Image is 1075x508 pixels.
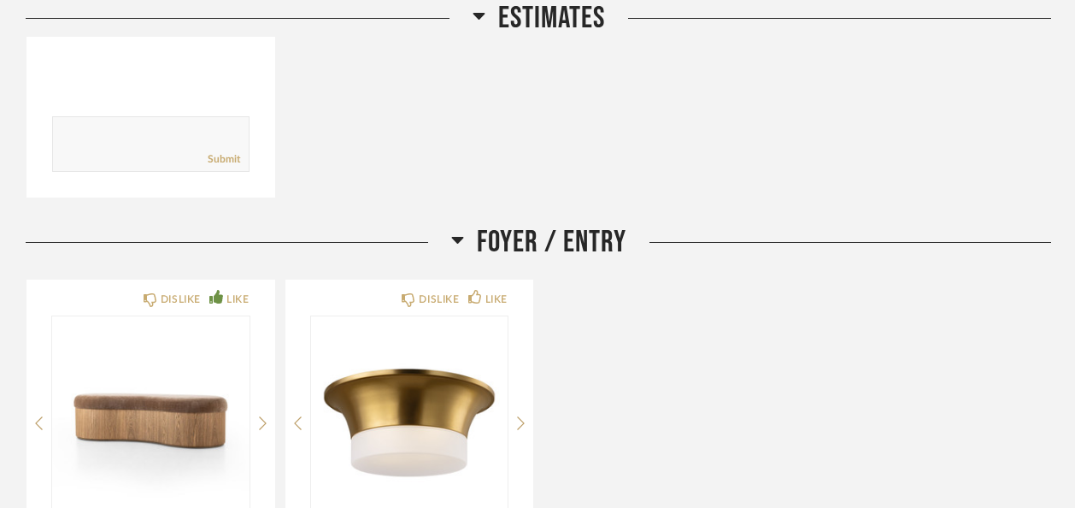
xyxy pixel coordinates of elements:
div: LIKE [226,291,249,308]
span: Foyer / Entry [477,224,626,261]
a: Submit [208,152,240,167]
div: DISLIKE [419,291,459,308]
div: LIKE [485,291,508,308]
div: DISLIKE [161,291,201,308]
